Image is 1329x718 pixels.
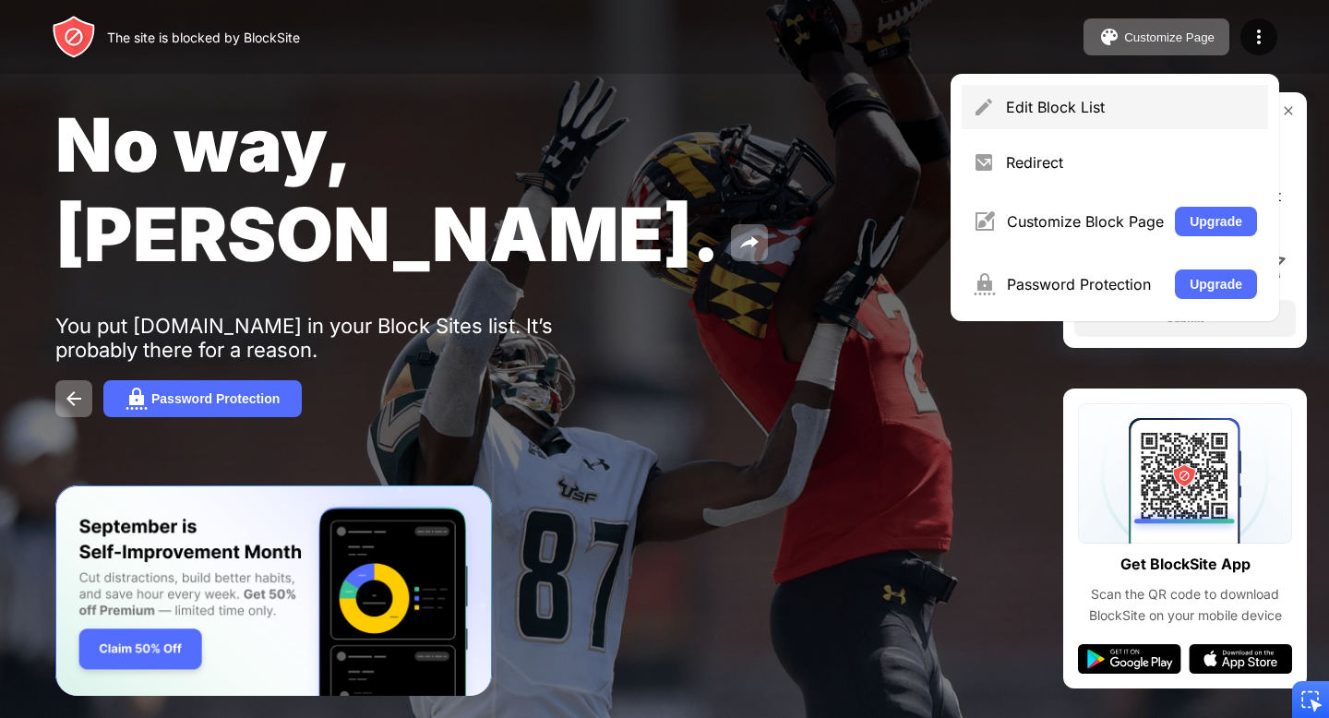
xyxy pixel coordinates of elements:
[55,314,626,362] div: You put [DOMAIN_NAME] in your Block Sites list. It’s probably there for a reason.
[1120,551,1251,578] div: Get BlockSite App
[107,30,300,45] div: The site is blocked by BlockSite
[738,232,760,254] img: share.svg
[1281,103,1296,118] img: rate-us-close.svg
[1007,212,1164,231] div: Customize Block Page
[52,15,96,59] img: header-logo.svg
[1098,26,1120,48] img: pallet.svg
[1175,269,1257,299] button: Upgrade
[1006,153,1257,172] div: Redirect
[1248,26,1270,48] img: menu-icon.svg
[1078,644,1181,674] img: google-play.svg
[103,380,302,417] button: Password Protection
[55,485,492,697] iframe: Banner
[63,388,85,410] img: back.svg
[973,273,996,295] img: menu-password.svg
[973,151,995,174] img: menu-redirect.svg
[1124,30,1215,44] div: Customize Page
[1189,644,1292,674] img: app-store.svg
[1084,18,1229,55] button: Customize Page
[1007,275,1164,293] div: Password Protection
[973,96,995,118] img: menu-pencil.svg
[126,388,148,410] img: password.svg
[1078,584,1292,626] div: Scan the QR code to download BlockSite on your mobile device
[1175,207,1257,236] button: Upgrade
[55,100,720,279] span: No way, [PERSON_NAME].
[1006,98,1257,116] div: Edit Block List
[151,391,280,406] div: Password Protection
[973,210,996,233] img: menu-customize.svg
